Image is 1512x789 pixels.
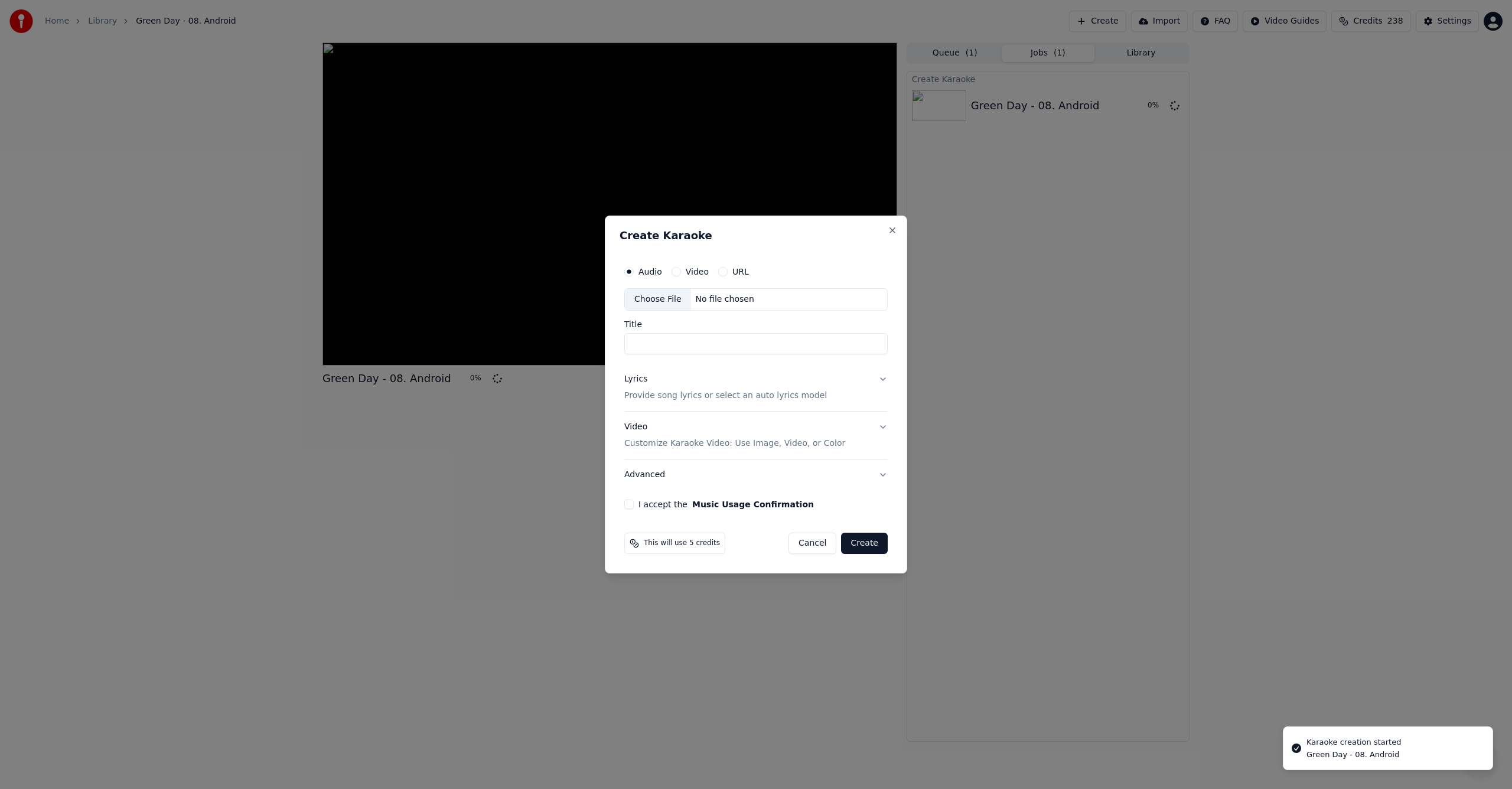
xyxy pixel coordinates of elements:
h2: Create Karaoke [620,230,892,241]
button: Cancel [788,533,836,554]
label: Title [624,320,888,328]
label: URL [732,268,749,276]
div: No file chosen [691,294,759,305]
div: Lyrics [624,373,647,385]
label: Video [686,268,709,276]
label: Audio [638,268,662,276]
button: Advanced [624,459,888,490]
span: This will use 5 credits [644,539,720,548]
button: I accept the [692,500,814,508]
p: Customize Karaoke Video: Use Image, Video, or Color [624,438,845,449]
button: LyricsProvide song lyrics or select an auto lyrics model [624,364,888,411]
button: Create [841,533,888,554]
button: VideoCustomize Karaoke Video: Use Image, Video, or Color [624,412,888,459]
label: I accept the [638,500,814,508]
p: Provide song lyrics or select an auto lyrics model [624,390,827,402]
div: Choose File [625,289,691,310]
div: Video [624,421,845,449]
